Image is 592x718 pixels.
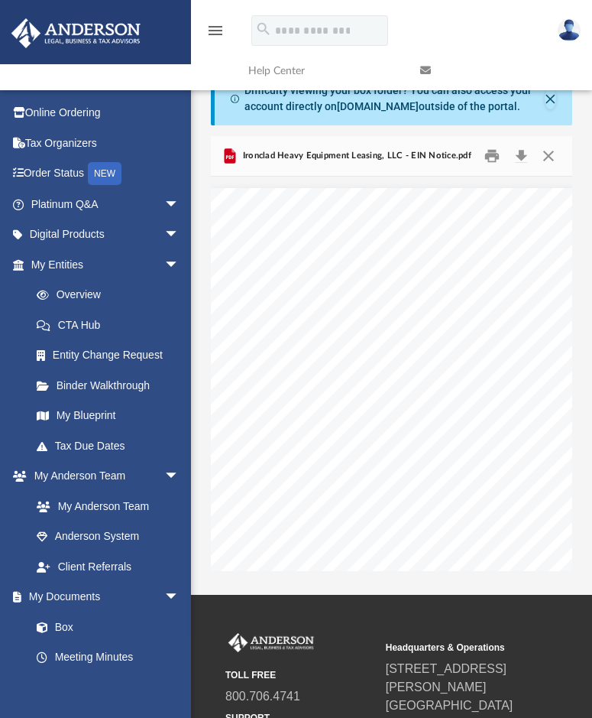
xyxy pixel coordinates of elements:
[164,249,195,281] span: arrow_drop_down
[286,337,551,359] span: Identification Number (EIN)
[286,243,338,261] a: https://www.irs.gov/
[302,214,315,221] span: An o
[11,582,195,612] a: My Documentsarrow_drop_down
[211,136,572,571] div: Preview
[386,662,506,694] a: [STREET_ADDRESS][PERSON_NAME]
[286,309,498,330] span: Apply for an Employer
[315,214,319,221] span: ﬀ
[255,21,272,37] i: search
[21,642,195,673] a: Meeting Minutes
[11,461,195,492] a: My Anderson Teamarrow_drop_down
[11,219,202,250] a: Digital Productsarrow_drop_down
[164,582,195,613] span: arrow_drop_down
[21,310,202,340] a: CTA Hub
[239,149,471,163] span: Ironclad Heavy Equipment Leasing, LLC - EIN Notice.pdf
[302,223,361,229] span: Here's how you know
[11,189,202,219] a: Platinum Q&Aarrow_drop_down
[225,690,300,703] a: 800.706.4741
[558,19,581,41] img: User Pic
[21,280,202,310] a: Overview
[211,177,572,571] div: Document Viewer
[21,612,187,642] a: Box
[7,18,145,48] img: Anderson Advisors Platinum Portal
[507,144,535,167] button: Download
[534,144,561,167] button: Close
[21,551,195,582] a: Client Referrals
[286,276,306,286] a: https://www.irs.gov/
[291,291,293,298] span: /
[164,461,195,492] span: arrow_drop_down
[164,189,195,220] span: arrow_drop_down
[286,368,568,376] span: Use this assistance to apply for and obtain an Employee Identification Number
[225,668,375,682] small: TOLL FREE
[21,340,202,371] a: Entity Change Request
[206,29,225,40] a: menu
[386,641,535,655] small: Headquarters & Operations
[339,276,464,286] a: https://www.irs.gov/businesses/small-businesses-self-employed/apply-for-an-employer-identificatio...
[211,177,572,571] div: File preview
[21,370,202,401] a: Binder Walkthrough
[11,128,202,158] a: Tax Organizers
[494,433,499,440] span: 6
[310,278,312,285] span: /
[319,214,442,221] span: icial website of the United States Government
[477,144,507,167] button: Print
[21,491,187,521] a: My Anderson Team
[11,249,202,280] a: My Entitiesarrow_drop_down
[321,548,548,559] span: Congratulations! Your EIN has been successfully
[337,100,419,112] a: [DOMAIN_NAME]
[298,291,478,298] span: Apply for an Employer Identification Number (EIN) online
[11,98,202,128] a: Online Ordering
[164,219,195,251] span: arrow_drop_down
[341,278,464,285] span: Get an employer identification number
[225,633,317,653] img: Anderson Advisors Platinum Portal
[317,276,328,286] a: https://www.irs.gov/filing/
[321,564,367,574] span: assigned.
[21,430,202,461] a: Tax Due Dates
[286,378,304,387] span: (EIN)
[206,21,225,40] i: menu
[21,401,195,431] a: My Blueprint
[286,501,390,516] span: EIN Assignment
[11,158,202,190] a: Order StatusNEW
[88,162,121,185] div: NEW
[21,521,195,552] a: Anderson System
[332,278,335,285] span: /
[237,41,409,101] a: Help Center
